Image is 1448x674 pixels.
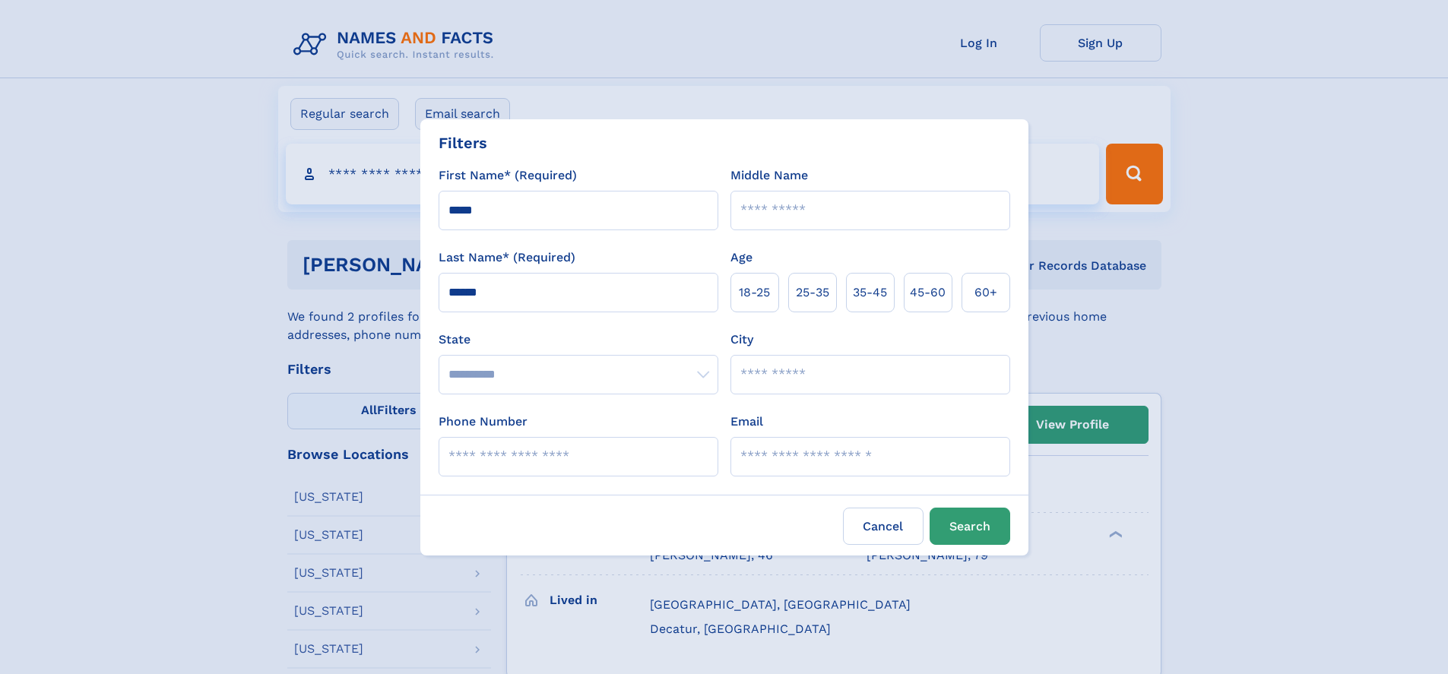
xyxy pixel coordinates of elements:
[730,331,753,349] label: City
[730,248,753,267] label: Age
[974,283,997,302] span: 60+
[739,283,770,302] span: 18‑25
[439,166,577,185] label: First Name* (Required)
[910,283,946,302] span: 45‑60
[796,283,829,302] span: 25‑35
[843,508,924,545] label: Cancel
[439,131,487,154] div: Filters
[930,508,1010,545] button: Search
[439,413,528,431] label: Phone Number
[439,248,575,267] label: Last Name* (Required)
[730,413,763,431] label: Email
[853,283,887,302] span: 35‑45
[730,166,808,185] label: Middle Name
[439,331,718,349] label: State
